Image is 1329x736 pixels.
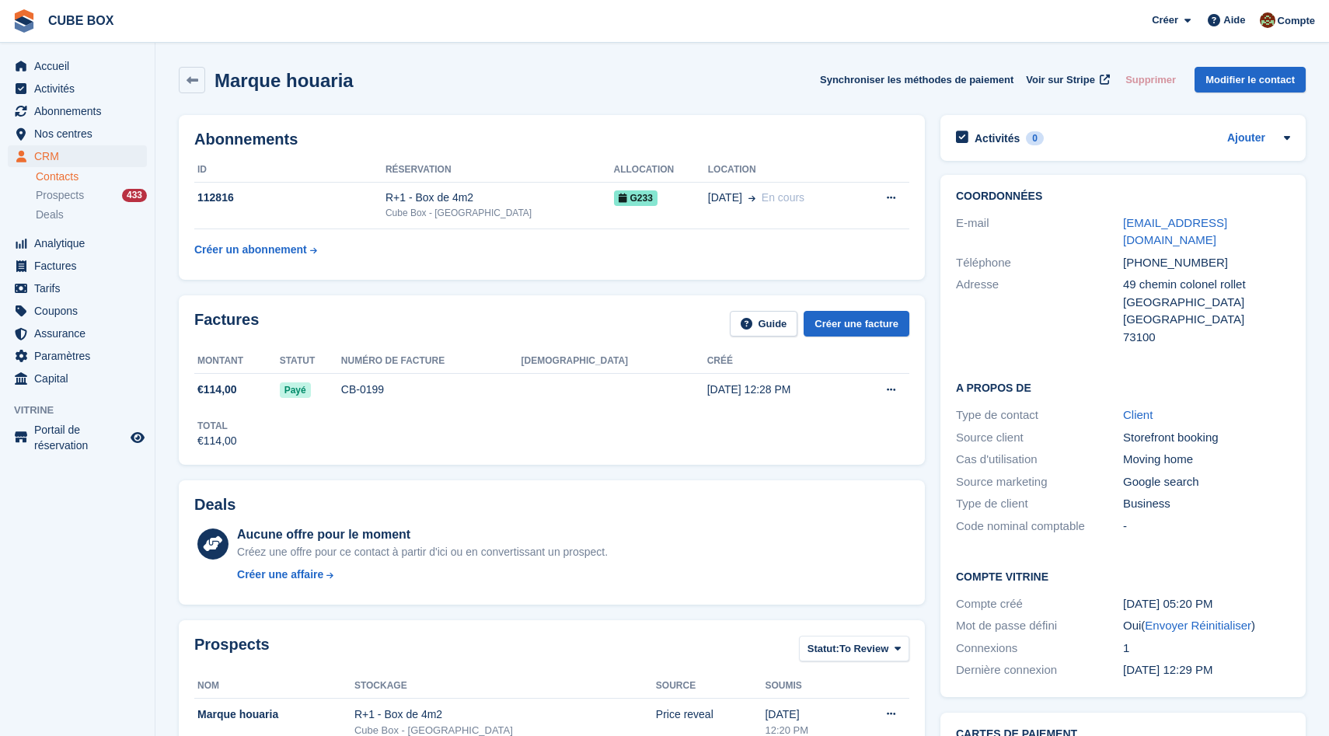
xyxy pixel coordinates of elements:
[8,368,147,389] a: menu
[1223,12,1245,28] span: Aide
[765,674,847,699] th: Soumis
[1123,640,1290,658] div: 1
[34,232,127,254] span: Analytique
[956,451,1123,469] div: Cas d'utilisation
[34,123,127,145] span: Nos centres
[8,277,147,299] a: menu
[14,403,155,418] span: Vitrine
[1123,276,1290,294] div: 49 chemin colonel rollet
[1123,451,1290,469] div: Moving home
[1119,67,1182,92] button: Supprimer
[1123,495,1290,513] div: Business
[42,8,120,33] a: CUBE BOX
[1123,329,1290,347] div: 73100
[1026,72,1095,88] span: Voir sur Stripe
[521,349,707,374] th: [DEMOGRAPHIC_DATA]
[34,368,127,389] span: Capital
[1123,294,1290,312] div: [GEOGRAPHIC_DATA]
[956,379,1290,395] h2: A propos de
[237,525,608,544] div: Aucune offre pour le moment
[956,617,1123,635] div: Mot de passe défini
[8,255,147,277] a: menu
[34,277,127,299] span: Tarifs
[8,78,147,99] a: menu
[956,568,1290,584] h2: Compte vitrine
[194,311,259,337] h2: Factures
[122,189,147,202] div: 433
[8,100,147,122] a: menu
[280,382,311,398] span: Payé
[956,640,1123,658] div: Connexions
[8,232,147,254] a: menu
[237,567,323,583] div: Créer une affaire
[956,406,1123,424] div: Type de contact
[237,544,608,560] div: Créez une offre pour ce contact à partir d'ici ou en convertissant un prospect.
[1145,619,1251,632] a: Envoyer Réinitialiser
[956,518,1123,535] div: Code nominal comptable
[808,641,839,657] span: Statut:
[1123,473,1290,491] div: Google search
[1123,216,1227,247] a: [EMAIL_ADDRESS][DOMAIN_NAME]
[956,661,1123,679] div: Dernière connexion
[614,190,658,206] span: G233
[385,190,614,206] div: R+1 - Box de 4m2
[12,9,36,33] img: stora-icon-8386f47178a22dfd0bd8f6a31ec36ba5ce8667c1dd55bd0f319d3a0aa187defe.svg
[956,215,1123,249] div: E-mail
[8,123,147,145] a: menu
[194,496,235,514] h2: Deals
[956,190,1290,203] h2: Coordonnées
[708,158,859,183] th: Location
[820,67,1013,92] button: Synchroniser les méthodes de paiement
[1227,130,1265,148] a: Ajouter
[1123,429,1290,447] div: Storefront booking
[36,207,147,223] a: Deals
[36,208,64,222] span: Deals
[197,433,237,449] div: €114,00
[656,674,766,699] th: Source
[956,254,1123,272] div: Téléphone
[8,145,147,167] a: menu
[34,422,127,453] span: Portail de réservation
[34,55,127,77] span: Accueil
[354,706,656,723] div: R+1 - Box de 4m2
[194,235,317,264] a: Créer un abonnement
[1123,254,1290,272] div: [PHONE_NUMBER]
[8,422,147,453] a: menu
[194,131,909,148] h2: Abonnements
[197,706,354,723] div: Marque houaria
[385,206,614,220] div: Cube Box - [GEOGRAPHIC_DATA]
[656,706,766,723] div: Price reveal
[956,495,1123,513] div: Type de client
[34,145,127,167] span: CRM
[804,311,909,337] a: Créer une facture
[385,158,614,183] th: Réservation
[8,300,147,322] a: menu
[36,169,147,184] a: Contacts
[708,190,742,206] span: [DATE]
[354,674,656,699] th: Stockage
[280,349,341,374] th: Statut
[341,349,521,374] th: Numéro de facture
[1260,12,1275,28] img: alex soubira
[194,636,270,664] h2: Prospects
[128,428,147,447] a: Boutique d'aperçu
[1020,67,1113,92] a: Voir sur Stripe
[730,311,798,337] a: Guide
[194,242,307,258] div: Créer un abonnement
[34,100,127,122] span: Abonnements
[762,191,804,204] span: En cours
[956,473,1123,491] div: Source marketing
[707,349,853,374] th: Créé
[34,300,127,322] span: Coupons
[34,323,127,344] span: Assurance
[36,188,84,203] span: Prospects
[34,255,127,277] span: Factures
[1141,619,1255,632] span: ( )
[956,276,1123,346] div: Adresse
[1123,311,1290,329] div: [GEOGRAPHIC_DATA]
[1123,518,1290,535] div: -
[839,641,888,657] span: To Review
[34,78,127,99] span: Activités
[1195,67,1306,92] a: Modifier le contact
[765,706,847,723] div: [DATE]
